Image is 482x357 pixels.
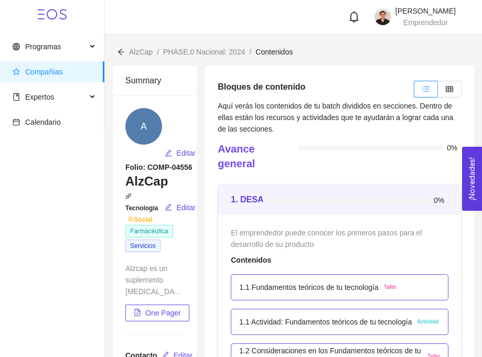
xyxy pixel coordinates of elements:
[25,42,61,51] span: Programas
[164,199,196,216] button: editEditar
[218,102,453,133] span: Aquí verás los contenidos de tu batch divididos en secciones. Dentro de ellas están los recursos ...
[218,81,305,93] h5: Bloques de contenido
[395,7,456,15] span: [PERSON_NAME]
[25,118,61,126] span: Calendario
[13,43,20,50] span: global
[125,66,184,95] div: Summary
[127,216,134,222] span: team
[125,225,173,237] span: Farmacéutica
[239,282,378,293] p: 1.1 Fundamentos teóricos de tu tecnología
[25,68,63,76] span: Compañías
[422,85,430,93] span: unordered-list
[231,229,424,248] span: El emprendedor puede conocer los primeros pasos para el desarrollo de su producto
[125,173,196,190] h3: AlzCap
[417,318,438,326] span: Actividad
[218,142,285,171] h4: Avance general
[255,48,293,56] span: Contenidos
[165,149,172,158] span: edit
[125,263,184,297] div: Alzcap es un suplemento [MEDICAL_DATA] compuesto por cápsulas resistentes contenidas en liposomas...
[176,202,196,213] span: Editar
[13,93,20,101] span: book
[125,216,152,223] span: Social
[13,118,20,126] span: calendar
[157,48,159,56] span: /
[141,108,147,145] span: A
[384,283,397,291] span: Taller
[239,316,412,328] p: 1.1 Actividad: Fundamentos teóricos de tu tecnología
[25,93,54,101] span: Expertos
[176,147,196,159] span: Editar
[231,195,368,204] strong: 1. DESARROLLO DEL PRODUCTO
[462,147,482,211] button: Open Feedback Widget
[129,48,153,56] span: AlzCap
[145,307,181,319] span: One Pager
[125,193,132,199] span: api
[447,144,462,152] span: 0%
[163,48,245,56] span: PHASE.0 Nacional: 2024
[164,145,196,161] button: editEditar
[348,11,360,23] span: bell
[125,240,160,252] span: Servicios
[434,197,448,204] span: 0%
[374,8,391,25] img: 1747934018675-_MG_4155.JPEG
[134,309,141,317] span: file-pdf
[13,68,20,75] span: star
[125,163,192,171] strong: Folio: COMP-04556
[403,18,448,27] span: Emprendedor
[231,256,271,264] strong: Contenidos
[446,85,453,93] span: table
[125,305,189,321] button: file-pdfOne Pager
[249,48,251,56] span: /
[125,193,160,223] span: Tecnología
[165,203,172,212] span: edit
[117,48,125,56] span: arrow-left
